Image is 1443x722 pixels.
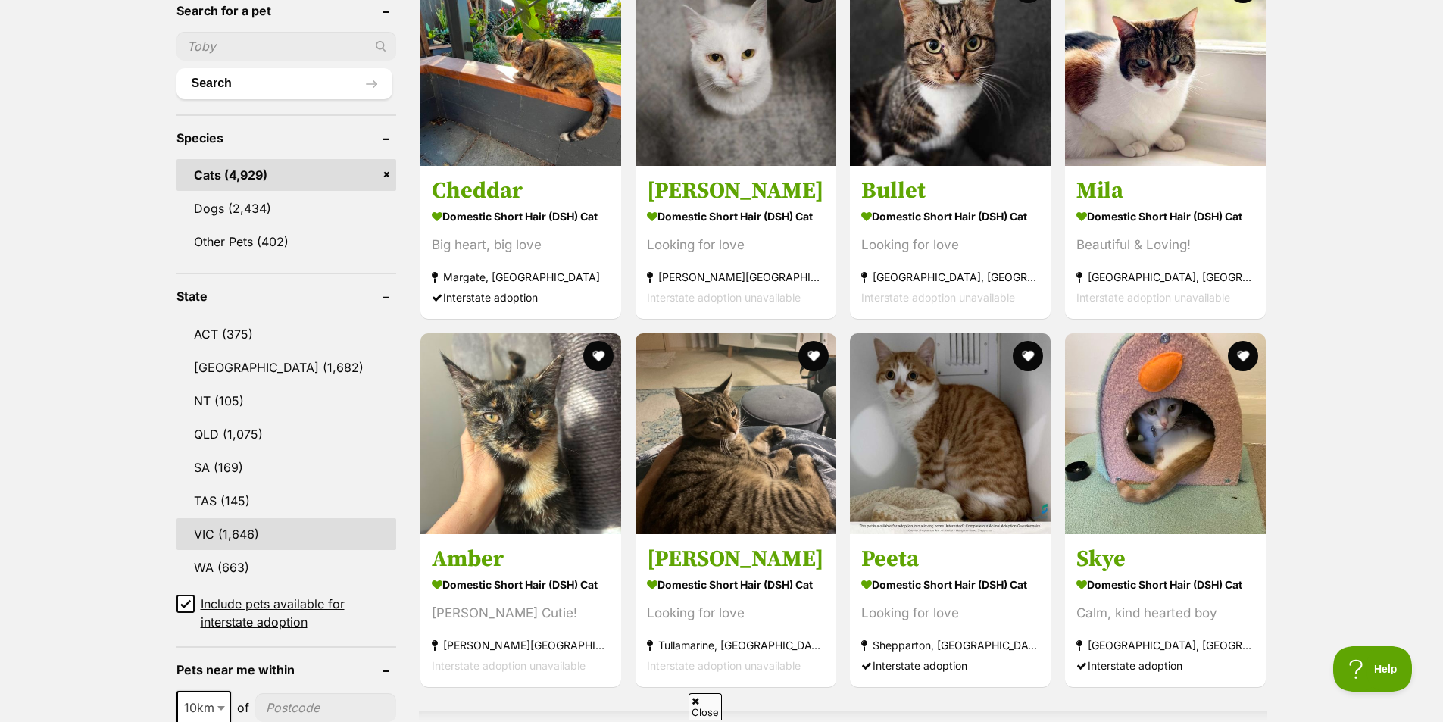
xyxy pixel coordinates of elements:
[647,635,825,655] strong: Tullamarine, [GEOGRAPHIC_DATA]
[420,165,621,319] a: Cheddar Domestic Short Hair (DSH) Cat Big heart, big love Margate, [GEOGRAPHIC_DATA] Interstate a...
[861,205,1039,227] strong: Domestic Short Hair (DSH) Cat
[255,693,397,722] input: postcode
[176,352,397,383] a: [GEOGRAPHIC_DATA] (1,682)
[176,4,397,17] header: Search for a pet
[176,518,397,550] a: VIC (1,646)
[647,603,825,624] div: Looking for love
[861,574,1039,595] strong: Domestic Short Hair (DSH) Cat
[432,635,610,655] strong: [PERSON_NAME][GEOGRAPHIC_DATA]
[861,655,1039,676] div: Interstate adoption
[1076,205,1254,227] strong: Domestic Short Hair (DSH) Cat
[432,574,610,595] strong: Domestic Short Hair (DSH) Cat
[1076,267,1254,287] strong: [GEOGRAPHIC_DATA], [GEOGRAPHIC_DATA]
[201,595,397,631] span: Include pets available for interstate adoption
[1076,655,1254,676] div: Interstate adoption
[176,289,397,303] header: State
[861,267,1039,287] strong: [GEOGRAPHIC_DATA], [GEOGRAPHIC_DATA]
[1076,603,1254,624] div: Calm, kind hearted boy
[647,267,825,287] strong: [PERSON_NAME][GEOGRAPHIC_DATA], [GEOGRAPHIC_DATA]
[176,452,397,483] a: SA (169)
[176,385,397,417] a: NT (105)
[861,235,1039,255] div: Looking for love
[432,177,610,205] h3: Cheddar
[850,333,1051,534] img: Peeta - Domestic Short Hair (DSH) Cat
[176,159,397,191] a: Cats (4,929)
[1076,177,1254,205] h3: Mila
[432,267,610,287] strong: Margate, [GEOGRAPHIC_DATA]
[176,226,397,258] a: Other Pets (402)
[1076,235,1254,255] div: Beautiful & Loving!
[178,697,230,718] span: 10km
[432,603,610,624] div: [PERSON_NAME] Cutie!
[1065,333,1266,534] img: Skye - Domestic Short Hair (DSH) Cat
[432,205,610,227] strong: Domestic Short Hair (DSH) Cat
[420,533,621,687] a: Amber Domestic Short Hair (DSH) Cat [PERSON_NAME] Cutie! [PERSON_NAME][GEOGRAPHIC_DATA] Interstat...
[647,205,825,227] strong: Domestic Short Hair (DSH) Cat
[647,177,825,205] h3: [PERSON_NAME]
[861,603,1039,624] div: Looking for love
[432,235,610,255] div: Big heart, big love
[861,635,1039,655] strong: Shepparton, [GEOGRAPHIC_DATA]
[1076,574,1254,595] strong: Domestic Short Hair (DSH) Cat
[583,341,614,371] button: favourite
[1228,341,1258,371] button: favourite
[237,699,249,717] span: of
[798,341,828,371] button: favourite
[636,333,836,534] img: Mavis - Domestic Short Hair (DSH) Cat
[647,291,801,304] span: Interstate adoption unavailable
[1076,635,1254,655] strong: [GEOGRAPHIC_DATA], [GEOGRAPHIC_DATA]
[176,318,397,350] a: ACT (375)
[636,165,836,319] a: [PERSON_NAME] Domestic Short Hair (DSH) Cat Looking for love [PERSON_NAME][GEOGRAPHIC_DATA], [GEO...
[636,533,836,687] a: [PERSON_NAME] Domestic Short Hair (DSH) Cat Looking for love Tullamarine, [GEOGRAPHIC_DATA] Inter...
[861,545,1039,574] h3: Peeta
[432,545,610,574] h3: Amber
[850,533,1051,687] a: Peeta Domestic Short Hair (DSH) Cat Looking for love Shepparton, [GEOGRAPHIC_DATA] Interstate ado...
[1076,545,1254,574] h3: Skye
[861,291,1015,304] span: Interstate adoption unavailable
[420,333,621,534] img: Amber - Domestic Short Hair (DSH) Cat
[647,235,825,255] div: Looking for love
[850,165,1051,319] a: Bullet Domestic Short Hair (DSH) Cat Looking for love [GEOGRAPHIC_DATA], [GEOGRAPHIC_DATA] Inters...
[176,485,397,517] a: TAS (145)
[647,574,825,595] strong: Domestic Short Hair (DSH) Cat
[1065,165,1266,319] a: Mila Domestic Short Hair (DSH) Cat Beautiful & Loving! [GEOGRAPHIC_DATA], [GEOGRAPHIC_DATA] Inter...
[861,177,1039,205] h3: Bullet
[176,32,397,61] input: Toby
[647,659,801,672] span: Interstate adoption unavailable
[1013,341,1043,371] button: favourite
[176,663,397,677] header: Pets near me within
[689,693,722,720] span: Close
[176,192,397,224] a: Dogs (2,434)
[1076,291,1230,304] span: Interstate adoption unavailable
[176,131,397,145] header: Species
[432,659,586,672] span: Interstate adoption unavailable
[647,545,825,574] h3: [PERSON_NAME]
[176,595,397,631] a: Include pets available for interstate adoption
[176,418,397,450] a: QLD (1,075)
[176,552,397,583] a: WA (663)
[432,287,610,308] div: Interstate adoption
[1065,533,1266,687] a: Skye Domestic Short Hair (DSH) Cat Calm, kind hearted boy [GEOGRAPHIC_DATA], [GEOGRAPHIC_DATA] In...
[176,68,393,98] button: Search
[1333,646,1413,692] iframe: Help Scout Beacon - Open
